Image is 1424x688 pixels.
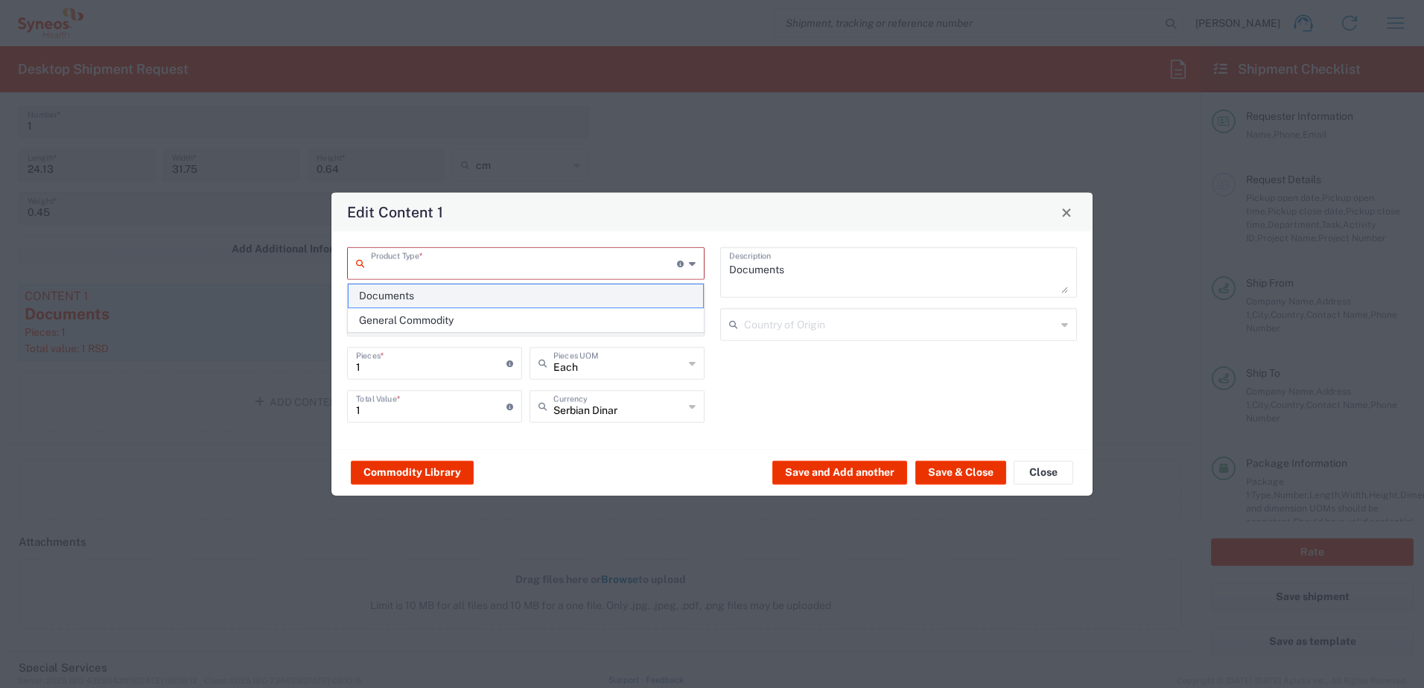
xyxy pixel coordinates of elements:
span: Documents [349,284,703,308]
button: Close [1014,460,1073,484]
button: Save and Add another [772,460,907,484]
button: Close [1056,202,1077,223]
button: Save & Close [915,460,1006,484]
h4: Edit Content 1 [347,201,443,223]
button: Commodity Library [351,460,474,484]
div: This field is required [347,280,705,293]
span: General Commodity [349,309,703,332]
